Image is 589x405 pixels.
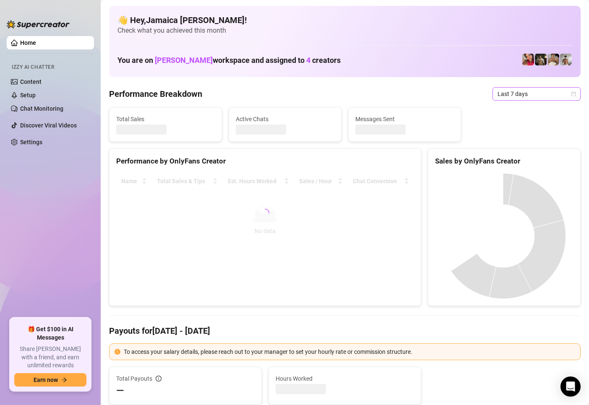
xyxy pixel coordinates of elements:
[571,91,576,96] span: calendar
[14,373,86,387] button: Earn nowarrow-right
[20,39,36,46] a: Home
[260,207,271,218] span: loading
[20,107,63,114] a: Chat Monitoring
[20,124,77,130] a: Discover Viral Videos
[117,14,572,26] h4: 👋 Hey, Jamaica [PERSON_NAME] !
[522,54,534,65] img: Vanessa
[14,345,86,370] span: Share [PERSON_NAME] with a friend, and earn unlimited rewards
[12,64,54,72] span: Izzy AI Chatter
[57,61,70,73] img: AI Chatter
[560,54,572,65] img: aussieboy_j
[116,374,152,383] span: Total Payouts
[14,325,86,342] span: 🎁 Get $100 in AI Messages
[20,80,42,87] a: Content
[20,93,36,100] a: Setup
[124,347,575,356] div: To access your salary details, please reach out to your manager to set your hourly rate or commis...
[276,374,414,383] span: Hours Worked
[535,54,547,65] img: Tony
[116,156,414,167] div: Performance by OnlyFans Creator
[306,56,310,65] span: 4
[117,26,572,35] span: Check what you achieved this month
[116,114,215,124] span: Total Sales
[115,349,120,355] span: exclamation-circle
[34,376,58,383] span: Earn now
[498,88,576,100] span: Last 7 days
[7,20,70,29] img: logo-BBDzfeDw.svg
[560,376,581,397] div: Open Intercom Messenger
[156,376,162,382] span: info-circle
[117,56,341,65] h1: You are on workspace and assigned to creators
[155,56,213,65] span: [PERSON_NAME]
[61,377,67,383] span: arrow-right
[109,325,581,337] h4: Payouts for [DATE] - [DATE]
[20,140,42,147] a: Settings
[435,156,573,167] div: Sales by OnlyFans Creator
[355,114,454,124] span: Messages Sent
[116,384,124,397] span: —
[547,54,559,65] img: Aussieboy_jfree
[109,88,202,100] h4: Performance Breakdown
[236,114,334,124] span: Active Chats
